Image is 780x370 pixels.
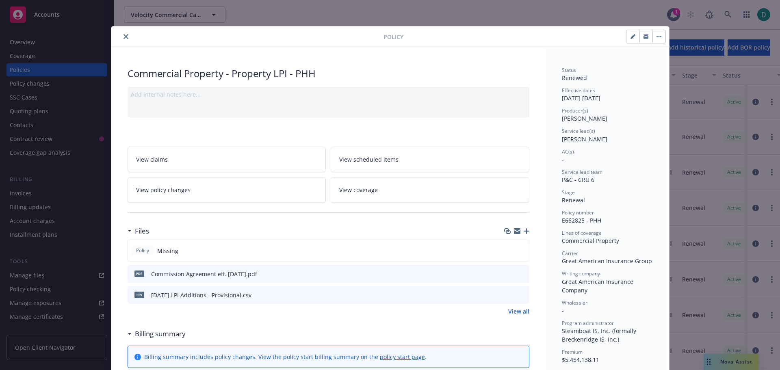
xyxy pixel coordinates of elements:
[144,353,427,361] div: Billing summary includes policy changes. View the policy start billing summary on the .
[562,176,594,184] span: P&C - CRU 6
[136,155,168,164] span: View claims
[331,147,529,172] a: View scheduled items
[151,291,251,299] div: [DATE] LPI Additions - Provisional.csv
[121,32,131,41] button: close
[562,87,653,102] div: [DATE] - [DATE]
[339,155,399,164] span: View scheduled items
[339,186,378,194] span: View coverage
[157,247,178,255] span: Missing
[151,270,257,278] div: Commission Agreement eff. [DATE].pdf
[562,348,583,355] span: Premium
[506,291,512,299] button: download file
[562,169,602,175] span: Service lead team
[562,257,652,265] span: Great American Insurance Group
[128,226,149,236] div: Files
[135,329,186,339] h3: Billing summary
[562,250,578,257] span: Carrier
[135,226,149,236] h3: Files
[562,299,587,306] span: Wholesaler
[562,87,595,94] span: Effective dates
[562,270,600,277] span: Writing company
[508,307,529,316] a: View all
[134,247,151,254] span: Policy
[562,128,595,134] span: Service lead(s)
[562,209,594,216] span: Policy number
[562,327,638,343] span: Steamboat IS, Inc. (formally Breckenridge IS, Inc.)
[128,147,326,172] a: View claims
[562,278,635,294] span: Great American Insurance Company
[562,67,576,74] span: Status
[562,156,564,163] span: -
[562,236,653,245] div: Commercial Property
[562,115,607,122] span: [PERSON_NAME]
[562,189,575,196] span: Stage
[562,229,602,236] span: Lines of coverage
[562,307,564,314] span: -
[506,270,512,278] button: download file
[562,216,601,224] span: E662825 - PHH
[562,148,574,155] span: AC(s)
[562,74,587,82] span: Renewed
[134,270,144,277] span: pdf
[519,270,526,278] button: preview file
[136,186,191,194] span: View policy changes
[562,107,588,114] span: Producer(s)
[131,90,526,99] div: Add internal notes here...
[128,67,529,80] div: Commercial Property - Property LPI - PHH
[380,353,425,361] a: policy start page
[562,135,607,143] span: [PERSON_NAME]
[134,292,144,298] span: csv
[562,196,585,204] span: Renewal
[383,32,403,41] span: Policy
[128,177,326,203] a: View policy changes
[128,329,186,339] div: Billing summary
[519,291,526,299] button: preview file
[562,320,614,327] span: Program administrator
[562,356,599,364] span: $5,454,138.11
[331,177,529,203] a: View coverage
